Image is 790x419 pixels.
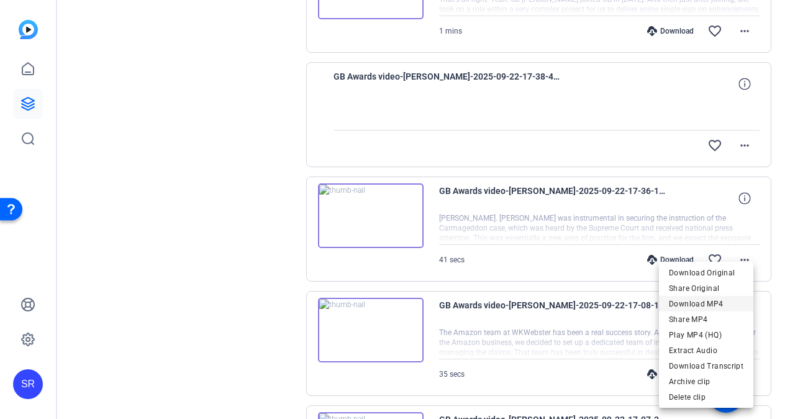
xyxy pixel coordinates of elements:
[669,343,743,358] span: Extract Audio
[669,281,743,296] span: Share Original
[669,390,743,405] span: Delete clip
[669,374,743,389] span: Archive clip
[669,328,743,343] span: Play MP4 (HQ)
[669,297,743,311] span: Download MP4
[669,265,743,280] span: Download Original
[669,359,743,374] span: Download Transcript
[669,312,743,327] span: Share MP4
